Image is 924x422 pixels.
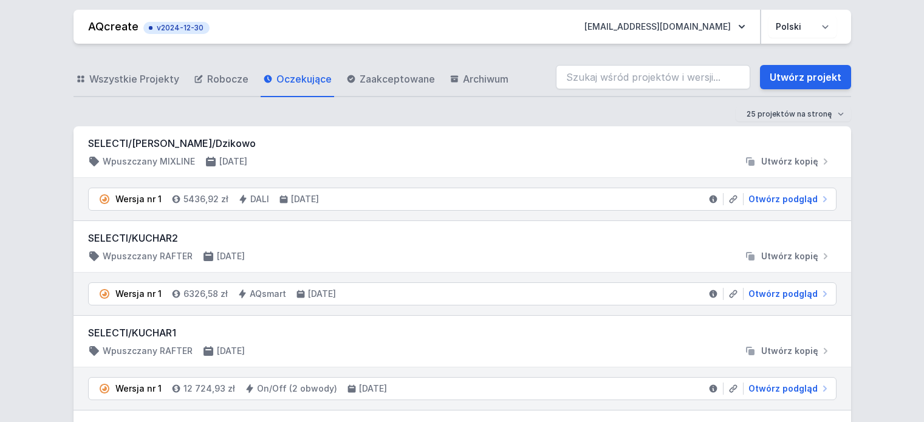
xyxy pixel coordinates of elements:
[191,62,251,97] a: Robocze
[739,250,837,262] button: Utwórz kopię
[761,155,818,168] span: Utwórz kopię
[88,20,139,33] a: AQcreate
[89,72,179,86] span: Wszystkie Projekty
[761,250,818,262] span: Utwórz kopię
[447,62,511,97] a: Archiwum
[276,72,332,86] span: Oczekujące
[761,345,818,357] span: Utwórz kopię
[308,288,336,300] h4: [DATE]
[344,62,437,97] a: Zaakceptowane
[88,231,837,245] h3: SELECTI/KUCHAR2
[744,288,831,300] a: Otwórz podgląd
[149,23,204,33] span: v2024-12-30
[115,193,162,205] div: Wersja nr 1
[115,288,162,300] div: Wersja nr 1
[360,72,435,86] span: Zaakceptowane
[74,62,182,97] a: Wszystkie Projekty
[219,155,247,168] h4: [DATE]
[207,72,248,86] span: Robocze
[739,345,837,357] button: Utwórz kopię
[556,65,750,89] input: Szukaj wśród projektów i wersji...
[183,193,228,205] h4: 5436,92 zł
[217,345,245,357] h4: [DATE]
[88,325,837,340] h3: SELECTI/KUCHAR1
[748,288,818,300] span: Otwórz podgląd
[115,383,162,395] div: Wersja nr 1
[257,383,337,395] h4: On/Off (2 obwody)
[748,193,818,205] span: Otwórz podgląd
[739,155,837,168] button: Utwórz kopię
[760,65,851,89] a: Utwórz projekt
[575,16,755,38] button: [EMAIL_ADDRESS][DOMAIN_NAME]
[103,250,193,262] h4: Wpuszczany RAFTER
[744,193,831,205] a: Otwórz podgląd
[768,16,837,38] select: Wybierz język
[250,193,269,205] h4: DALI
[183,383,235,395] h4: 12 724,93 zł
[183,288,228,300] h4: 6326,58 zł
[291,193,319,205] h4: [DATE]
[217,250,245,262] h4: [DATE]
[463,72,508,86] span: Archiwum
[744,383,831,395] a: Otwórz podgląd
[98,288,111,300] img: pending.svg
[103,345,193,357] h4: Wpuszczany RAFTER
[250,288,286,300] h4: AQsmart
[103,155,195,168] h4: Wpuszczany MIXLINE
[98,193,111,205] img: pending.svg
[261,62,334,97] a: Oczekujące
[143,19,210,34] button: v2024-12-30
[98,383,111,395] img: pending.svg
[748,383,818,395] span: Otwórz podgląd
[88,136,837,151] h3: SELECTI/[PERSON_NAME]/Dzikowo
[359,383,387,395] h4: [DATE]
